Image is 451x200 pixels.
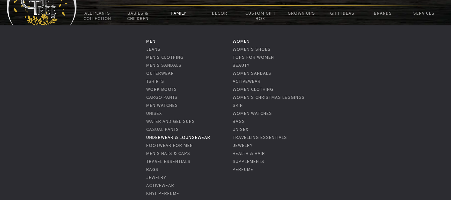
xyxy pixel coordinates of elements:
[146,62,182,68] a: Men's Sandals
[233,78,261,84] a: ActiveWear
[146,182,174,188] a: ActiveWear
[199,6,240,20] a: Decor
[233,134,287,140] a: Travelling Essentials
[159,6,199,20] a: Family
[146,142,193,148] a: Footwear For Men
[146,54,184,60] a: Men's clothing
[146,94,178,100] a: Cargo Pants
[233,150,265,156] a: Health & Hair
[146,190,179,196] a: Knyl Perfume
[281,6,322,20] a: Grown Ups
[146,46,161,52] a: Jeans
[146,150,190,156] a: Men's Hats & Caps
[146,118,195,124] a: Water and Gel Guns
[146,70,174,76] a: Outerwear
[233,142,253,148] a: Jewelry
[404,6,444,20] a: Services
[233,102,243,108] a: Skin
[233,54,274,60] a: Tops for Women
[233,158,264,164] a: Supplements
[233,94,305,100] a: Women's Christmas Leggings
[146,38,156,44] a: Men
[118,6,158,25] a: Babies & Children
[146,102,178,108] a: Men Watches
[233,70,271,76] a: Women Sandals
[77,6,118,25] a: All Plants Collection
[146,174,166,180] a: Jewelry
[233,126,248,132] a: UniSex
[233,110,272,116] a: Women Watches
[233,62,250,68] a: Beauty
[146,126,179,132] a: Casual Pants
[363,6,403,20] a: Brands
[233,38,250,44] a: Women
[146,158,191,164] a: Travel Essentials
[233,166,253,172] a: Perfume
[233,46,271,52] a: Women's shoes
[322,6,363,20] a: Gift Ideas
[146,134,210,140] a: Underwear & Loungewear
[240,6,281,25] a: Custom Gift Box
[146,166,159,172] a: Bags
[146,86,177,92] a: Work Boots
[146,110,162,116] a: UniSex
[233,118,245,124] a: Bags
[233,86,273,92] a: Women Clothing
[146,78,164,84] a: Tshirts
